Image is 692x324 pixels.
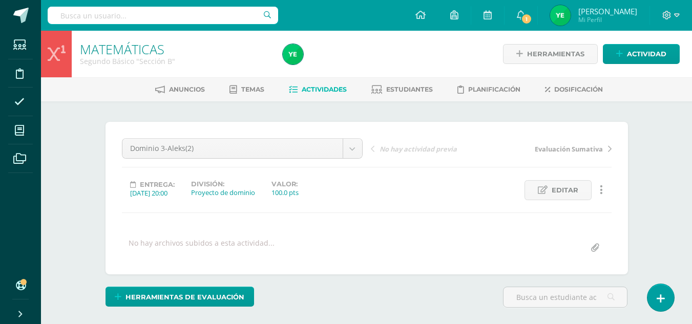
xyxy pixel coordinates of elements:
[289,81,347,98] a: Actividades
[552,181,578,200] span: Editar
[457,81,520,98] a: Planificación
[125,288,244,307] span: Herramientas de evaluación
[503,44,598,64] a: Herramientas
[155,81,205,98] a: Anuncios
[271,180,299,188] label: Valor:
[80,56,270,66] div: Segundo Básico 'Sección B'
[491,143,612,154] a: Evaluación Sumativa
[169,85,205,93] span: Anuncios
[122,139,362,158] a: Dominio 3-Aleks(2)
[129,238,275,258] div: No hay archivos subidos a esta actividad...
[271,188,299,197] div: 100.0 pts
[229,81,264,98] a: Temas
[130,139,335,158] span: Dominio 3-Aleks(2)
[371,81,433,98] a: Estudiantes
[80,40,164,58] a: MATEMÁTICAS
[191,188,255,197] div: Proyecto de dominio
[80,42,270,56] h1: MATEMÁTICAS
[106,287,254,307] a: Herramientas de evaluación
[504,287,627,307] input: Busca un estudiante aquí...
[578,15,637,24] span: Mi Perfil
[554,85,603,93] span: Dosificación
[527,45,584,63] span: Herramientas
[550,5,571,26] img: 4ea334474c4703b1ef172f7c323679cf.png
[191,180,255,188] label: División:
[380,144,457,154] span: No hay actividad previa
[545,81,603,98] a: Dosificación
[48,7,278,24] input: Busca un usuario...
[140,181,175,188] span: Entrega:
[627,45,666,63] span: Actividad
[130,188,175,198] div: [DATE] 20:00
[386,85,433,93] span: Estudiantes
[241,85,264,93] span: Temas
[468,85,520,93] span: Planificación
[603,44,680,64] a: Actividad
[302,85,347,93] span: Actividades
[578,6,637,16] span: [PERSON_NAME]
[521,13,532,25] span: 1
[535,144,603,154] span: Evaluación Sumativa
[283,44,303,64] img: 4ea334474c4703b1ef172f7c323679cf.png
